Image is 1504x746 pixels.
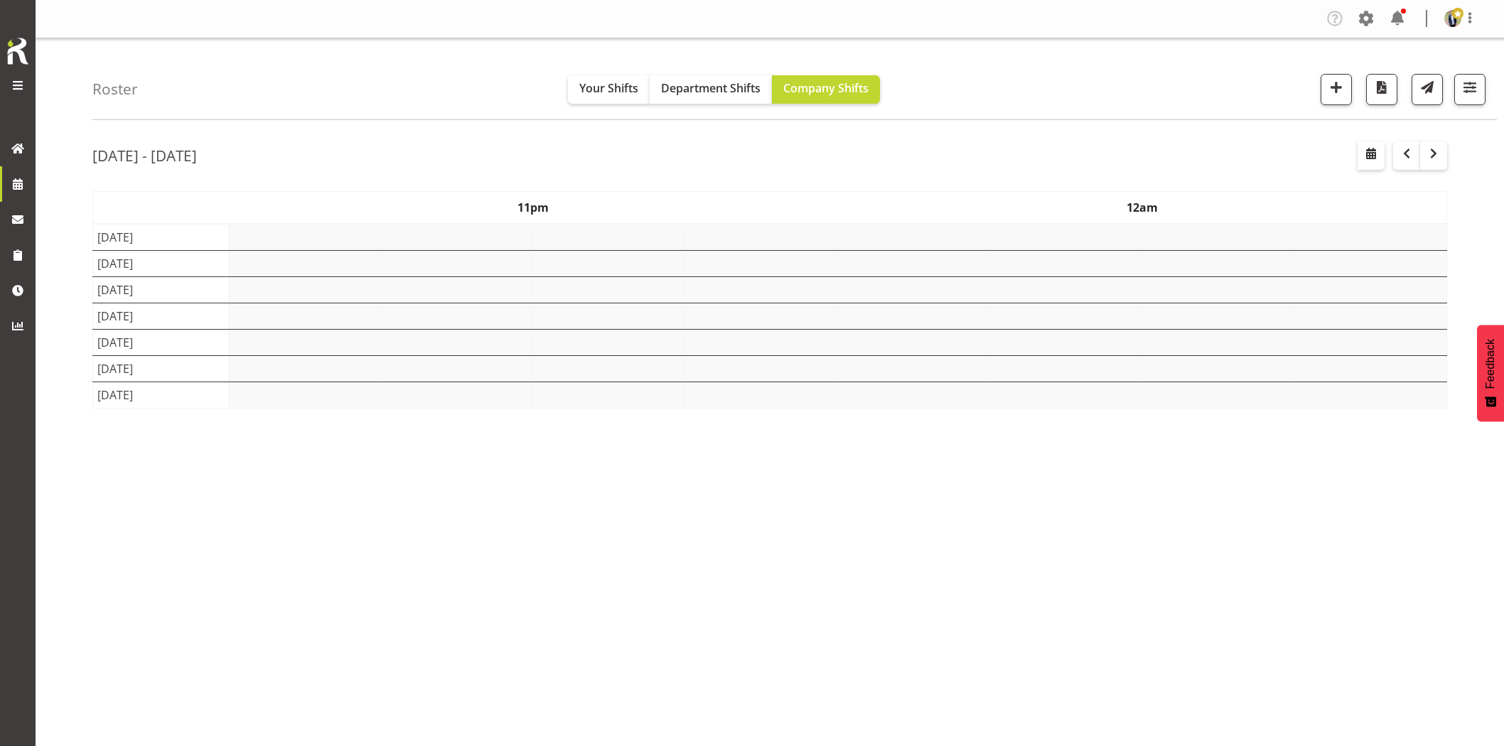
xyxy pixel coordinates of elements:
[568,75,650,104] button: Your Shifts
[92,146,197,165] h2: [DATE] - [DATE]
[579,80,638,96] span: Your Shifts
[4,36,32,67] img: Rosterit icon logo
[1358,141,1385,170] button: Select a specific date within the roster.
[1484,339,1497,389] span: Feedback
[1321,74,1352,105] button: Add a new shift
[772,75,880,104] button: Company Shifts
[93,276,229,303] td: [DATE]
[650,75,772,104] button: Department Shifts
[661,80,761,96] span: Department Shifts
[92,81,138,97] h4: Roster
[93,329,229,355] td: [DATE]
[1366,74,1397,105] button: Download a PDF of the roster according to the set date range.
[228,191,837,224] th: 11pm
[93,382,229,408] td: [DATE]
[93,224,229,251] td: [DATE]
[1444,10,1461,27] img: kelepi-pauuadf51ac2b38380d4c50de8760bb396c3.png
[93,303,229,329] td: [DATE]
[93,250,229,276] td: [DATE]
[1412,74,1443,105] button: Send a list of all shifts for the selected filtered period to all rostered employees.
[837,191,1446,224] th: 12am
[93,355,229,382] td: [DATE]
[1477,325,1504,421] button: Feedback - Show survey
[1454,74,1486,105] button: Filter Shifts
[783,80,869,96] span: Company Shifts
